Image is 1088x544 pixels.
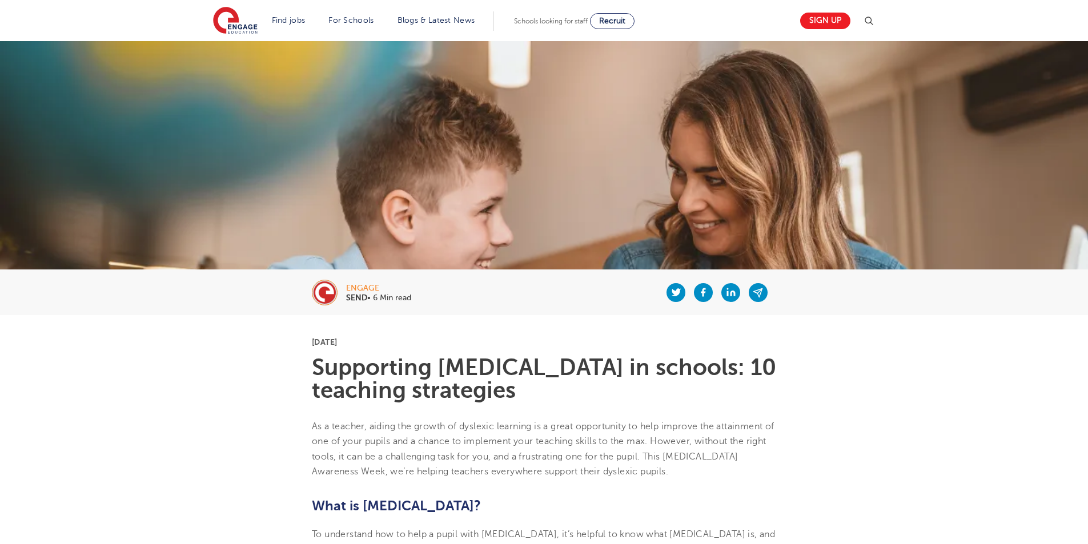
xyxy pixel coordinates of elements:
a: Sign up [800,13,850,29]
a: For Schools [328,16,374,25]
a: Find jobs [272,16,306,25]
span: Recruit [599,17,625,25]
b: SEND [346,293,367,302]
p: [DATE] [312,338,776,346]
span: Schools looking for staff [514,17,588,25]
b: What is [MEDICAL_DATA]? [312,498,481,514]
img: Engage Education [213,7,258,35]
h1: Supporting [MEDICAL_DATA] in schools: 10 teaching strategies [312,356,776,402]
div: engage [346,284,411,292]
p: • 6 Min read [346,294,411,302]
a: Recruit [590,13,635,29]
span: As a teacher, aiding the growth of dyslexic learning is a great opportunity to help improve the a... [312,421,774,477]
a: Blogs & Latest News [398,16,475,25]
